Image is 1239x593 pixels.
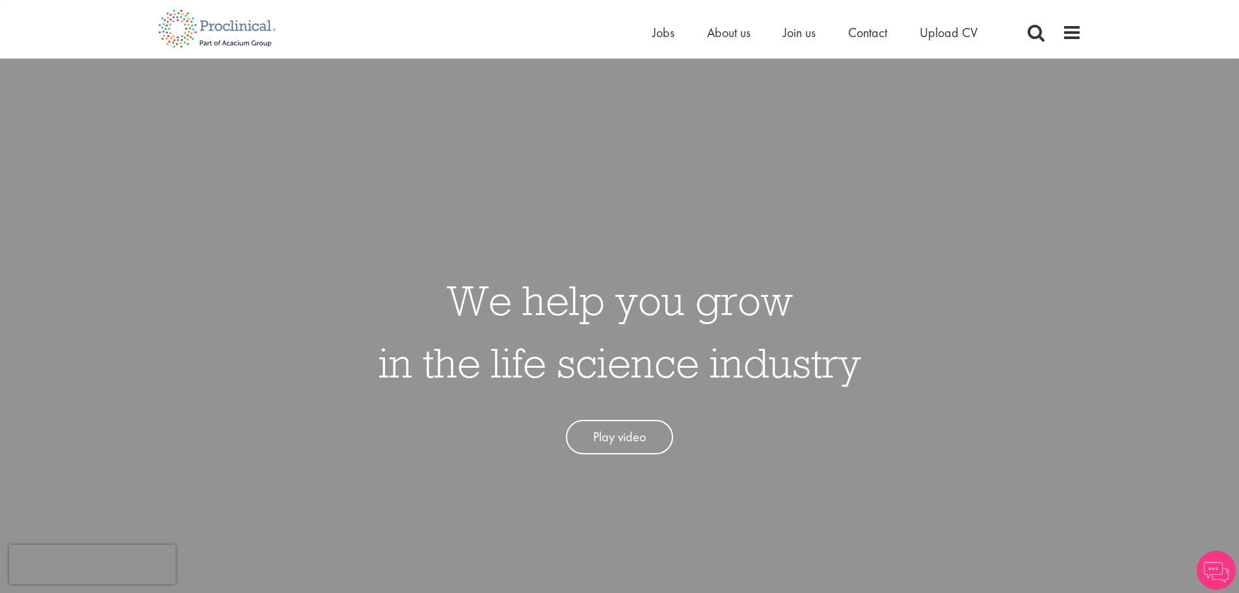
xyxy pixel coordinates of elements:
a: Upload CV [920,24,978,41]
a: Play video [566,420,673,454]
img: Chatbot [1197,551,1236,590]
h1: We help you grow in the life science industry [379,269,861,394]
a: About us [707,24,751,41]
a: Jobs [652,24,674,41]
a: Join us [783,24,816,41]
a: Contact [848,24,887,41]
